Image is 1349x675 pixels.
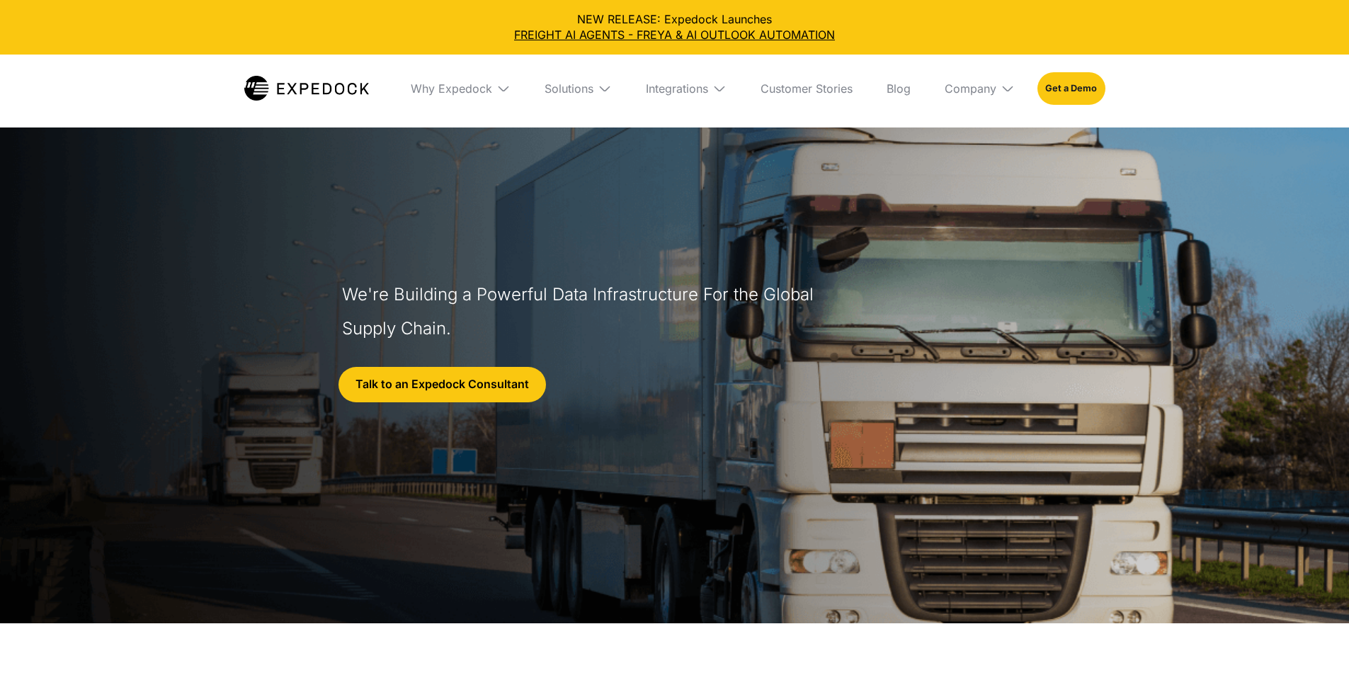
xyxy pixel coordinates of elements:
a: Talk to an Expedock Consultant [338,367,546,402]
a: Blog [875,55,922,123]
div: Integrations [646,81,708,96]
a: Get a Demo [1037,72,1105,105]
div: Company [945,81,996,96]
h1: We're Building a Powerful Data Infrastructure For the Global Supply Chain. [342,278,821,346]
a: Customer Stories [749,55,864,123]
div: Solutions [545,81,593,96]
div: NEW RELEASE: Expedock Launches [11,11,1338,43]
div: Why Expedock [411,81,492,96]
a: FREIGHT AI AGENTS - FREYA & AI OUTLOOK AUTOMATION [11,27,1338,42]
